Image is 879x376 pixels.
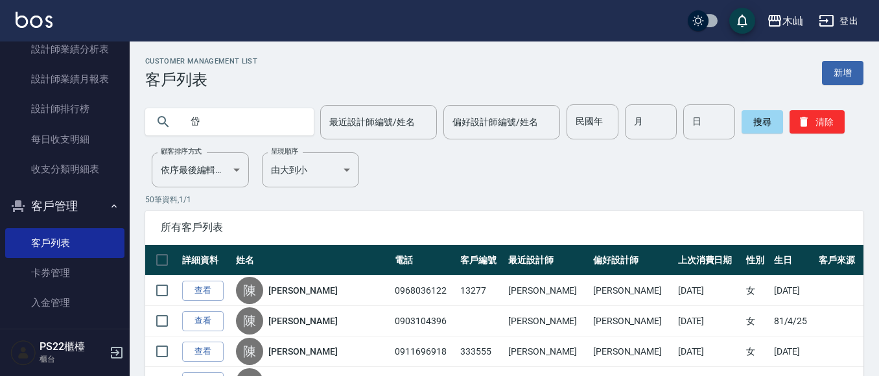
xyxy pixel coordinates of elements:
[729,8,755,34] button: save
[182,342,224,362] a: 查看
[145,71,257,89] h3: 客戶列表
[675,276,743,306] td: [DATE]
[771,245,815,276] th: 生日
[5,124,124,154] a: 每日收支明細
[5,228,124,258] a: 客戶列表
[268,314,337,327] a: [PERSON_NAME]
[814,9,863,33] button: 登出
[822,61,863,85] a: 新增
[742,110,783,134] button: 搜尋
[762,8,808,34] button: 木屾
[771,276,815,306] td: [DATE]
[392,306,457,336] td: 0903104396
[743,276,771,306] td: 女
[771,306,815,336] td: 81/4/25
[392,245,457,276] th: 電話
[590,336,675,367] td: [PERSON_NAME]
[505,245,590,276] th: 最近設計師
[505,336,590,367] td: [PERSON_NAME]
[505,306,590,336] td: [PERSON_NAME]
[268,345,337,358] a: [PERSON_NAME]
[392,336,457,367] td: 0911696918
[40,353,106,365] p: 櫃台
[790,110,845,134] button: 清除
[743,336,771,367] td: 女
[5,189,124,223] button: 客戶管理
[40,340,106,353] h5: PS22櫃檯
[182,311,224,331] a: 查看
[236,338,263,365] div: 陳
[743,245,771,276] th: 性別
[392,276,457,306] td: 0968036122
[10,340,36,366] img: Person
[590,306,675,336] td: [PERSON_NAME]
[457,276,505,306] td: 13277
[675,336,743,367] td: [DATE]
[5,154,124,184] a: 收支分類明細表
[161,147,202,156] label: 顧客排序方式
[5,258,124,288] a: 卡券管理
[152,152,249,187] div: 依序最後編輯時間
[505,276,590,306] td: [PERSON_NAME]
[182,104,303,139] input: 搜尋關鍵字
[271,147,298,156] label: 呈現順序
[182,281,224,301] a: 查看
[675,245,743,276] th: 上次消費日期
[590,276,675,306] td: [PERSON_NAME]
[179,245,233,276] th: 詳細資料
[815,245,863,276] th: 客戶來源
[782,13,803,29] div: 木屾
[16,12,53,28] img: Logo
[457,336,505,367] td: 333555
[5,64,124,94] a: 設計師業績月報表
[590,245,675,276] th: 偏好設計師
[236,307,263,335] div: 陳
[5,288,124,318] a: 入金管理
[145,194,863,206] p: 50 筆資料, 1 / 1
[5,323,124,357] button: 員工及薪資
[743,306,771,336] td: 女
[145,57,257,65] h2: Customer Management List
[457,245,505,276] th: 客戶編號
[161,221,848,234] span: 所有客戶列表
[675,306,743,336] td: [DATE]
[268,284,337,297] a: [PERSON_NAME]
[5,34,124,64] a: 設計師業績分析表
[233,245,392,276] th: 姓名
[262,152,359,187] div: 由大到小
[771,336,815,367] td: [DATE]
[236,277,263,304] div: 陳
[5,94,124,124] a: 設計師排行榜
